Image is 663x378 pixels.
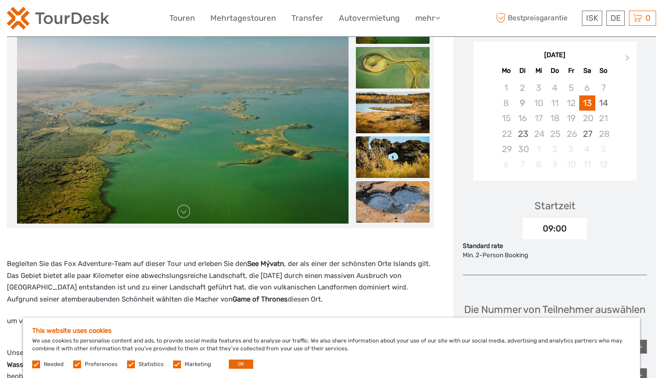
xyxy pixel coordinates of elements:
[514,65,530,77] div: Di
[547,80,563,95] div: Not available Donnerstag, 4. September 2025
[463,242,647,251] div: Standard rate
[32,327,631,335] h5: This website uses cookies
[595,111,611,126] div: Not available Sonntag, 21. September 2025
[291,12,323,25] a: Transfer
[498,157,514,172] div: Not available Montag, 6. Oktober 2025
[498,80,514,95] div: Not available Montag, 1. September 2025
[563,95,579,111] div: Not available Freitag, 12. September 2025
[23,318,640,378] div: We use cookies to personalise content and ads, to provide social media features and to analyse ou...
[547,65,563,77] div: Do
[595,126,611,142] div: Not available Sonntag, 28. September 2025
[356,136,430,178] img: f46eaf251a3045b99f05f3a28329300f_slider_thumbnail.jpeg
[644,13,652,23] span: 0
[563,65,579,77] div: Fr
[185,360,211,368] label: Marketing
[547,95,563,111] div: Not available Donnerstag, 11. September 2025
[514,157,530,172] div: Not available Dienstag, 7. Oktober 2025
[476,80,634,172] div: month 2025-09
[233,295,288,303] strong: Game of Thrones
[563,142,579,157] div: Not available Freitag, 3. Oktober 2025
[139,360,163,368] label: Statistics
[514,80,530,95] div: Not available Dienstag, 2. September 2025
[7,258,434,305] p: Begleiten Sie das Fox Adventure-Team auf dieser Tour und erleben Sie den , der als einer der schö...
[13,16,104,24] p: We're away right now. Please check back later!
[530,142,547,157] div: Not available Mittwoch, 1. Oktober 2025
[247,260,284,268] strong: See Mývatn
[547,111,563,126] div: Not available Donnerstag, 18. September 2025
[229,360,253,369] button: OK
[17,2,349,224] img: bdfffe49f4c5421db4f0ae266d1c75db_main_slider.jpeg
[595,157,611,172] div: Not available Sonntag, 12. Oktober 2025
[356,181,430,223] img: 8b00651da51e42c09f6c3902ee975dc7_slider_thumbnail.jpeg
[535,199,576,213] div: Startzeit
[464,302,646,330] div: Die Nummer von Teilnehmer auswählen
[579,80,595,95] div: Not available Samstag, 6. September 2025
[463,251,647,260] div: Min. 2-Person Booking
[514,95,530,111] div: Not available Dienstag, 9. September 2025
[606,11,625,26] div: DE
[563,126,579,142] div: Not available Freitag, 26. September 2025
[7,7,109,30] img: 120-15d4194f-c635-41b9-a512-a3cb382bfb57_logo_small.png
[85,360,117,368] label: Preferences
[563,157,579,172] div: Not available Freitag, 10. Oktober 2025
[595,142,611,157] div: Not available Sonntag, 5. Oktober 2025
[498,142,514,157] div: Not available Montag, 29. September 2025
[210,12,276,25] a: Mehrtagestouren
[547,142,563,157] div: Not available Donnerstag, 2. Oktober 2025
[339,12,400,25] a: Autovermietung
[595,65,611,77] div: So
[106,14,117,25] button: Open LiveChat chat widget
[498,126,514,142] div: Not available Montag, 22. September 2025
[563,111,579,126] div: Not available Freitag, 19. September 2025
[473,51,637,60] div: [DATE]
[530,65,547,77] div: Mi
[547,157,563,172] div: Not available Donnerstag, 9. Oktober 2025
[7,348,423,369] strong: Goðafoss-Wasserfall
[498,95,514,111] div: Not available Montag, 8. September 2025
[514,111,530,126] div: Not available Dienstag, 16. September 2025
[523,218,587,239] div: 09:00
[530,80,547,95] div: Not available Mittwoch, 3. September 2025
[579,142,595,157] div: Not available Samstag, 4. Oktober 2025
[530,126,547,142] div: Not available Mittwoch, 24. September 2025
[498,65,514,77] div: Mo
[530,111,547,126] div: Not available Mittwoch, 17. September 2025
[579,95,595,111] div: Choose Samstag, 13. September 2025
[579,65,595,77] div: Sa
[547,126,563,142] div: Not available Donnerstag, 25. September 2025
[579,157,595,172] div: Not available Samstag, 11. Oktober 2025
[169,12,195,25] a: Touren
[595,95,611,111] div: Choose Sonntag, 14. September 2025
[514,126,530,142] div: Choose Dienstag, 23. September 2025
[530,95,547,111] div: Not available Mittwoch, 10. September 2025
[356,47,430,89] img: 9dbf14b72e7640efa8b6299eba228756_slider_thumbnail.jpeg
[579,126,595,142] div: Choose Samstag, 27. September 2025
[44,360,64,368] label: Needed
[530,157,547,172] div: Not available Mittwoch, 8. Oktober 2025
[595,80,611,95] div: Not available Sonntag, 7. September 2025
[621,53,636,68] button: Next Month
[356,92,430,133] img: 6a85579ad0e6493280e957f72536495e_slider_thumbnail.jpeg
[498,111,514,126] div: Not available Montag, 15. September 2025
[415,12,440,25] a: mehr
[579,111,595,126] div: Not available Samstag, 20. September 2025
[586,13,598,23] span: ISK
[514,142,530,157] div: Not available Dienstag, 30. September 2025
[563,80,579,95] div: Not available Freitag, 5. September 2025
[494,11,580,26] span: Bestpreisgarantie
